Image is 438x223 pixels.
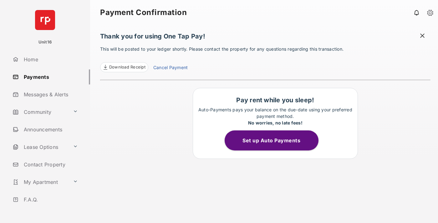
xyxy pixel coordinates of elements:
a: Home [10,52,90,67]
h1: Pay rent while you sleep! [196,96,354,104]
a: Contact Property [10,157,90,172]
a: F.A.Q. [10,192,90,207]
a: Community [10,104,70,119]
a: Cancel Payment [153,64,188,72]
a: Lease Options [10,139,70,155]
p: Unit16 [38,39,52,45]
button: Set up Auto Payments [225,130,318,150]
h1: Thank you for using One Tap Pay! [100,33,430,43]
a: Payments [10,69,90,84]
img: svg+xml;base64,PHN2ZyB4bWxucz0iaHR0cDovL3d3dy53My5vcmcvMjAwMC9zdmciIHdpZHRoPSI2NCIgaGVpZ2h0PSI2NC... [35,10,55,30]
a: Messages & Alerts [10,87,90,102]
strong: Payment Confirmation [100,9,187,16]
a: Download Receipt [100,62,148,72]
span: Download Receipt [109,64,145,70]
p: This will be posted to your ledger shortly. Please contact the property for any questions regardi... [100,46,430,72]
a: Announcements [10,122,90,137]
p: Auto-Payments pays your balance on the due-date using your preferred payment method. [196,106,354,126]
a: Set up Auto Payments [225,137,326,144]
a: My Apartment [10,175,70,190]
div: No worries, no late fees! [196,119,354,126]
